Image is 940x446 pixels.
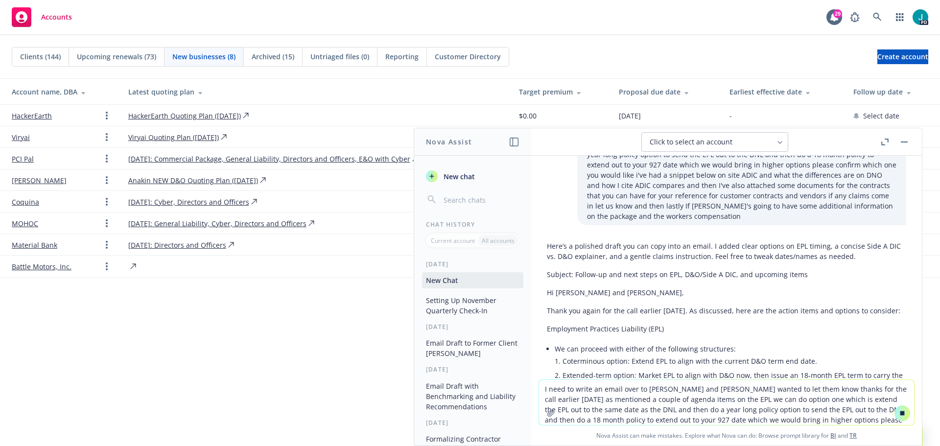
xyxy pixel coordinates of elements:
p: Thank you again for the call earlier [DATE]. As discussed, here are the action items and options ... [547,305,906,316]
div: [DATE] [414,365,531,374]
a: Create account [877,49,928,64]
a: Viryai [12,132,30,142]
span: - [729,111,732,121]
div: Follow up date [853,87,932,97]
div: Target premium [519,87,604,97]
span: $0.00 [519,111,537,121]
a: TR [849,431,857,440]
span: Customer Directory [435,51,501,62]
li: Coterminous option: Extend EPL to align with the current D&O term end date. [563,354,906,368]
button: New Chat [422,272,523,288]
a: Open options [101,217,113,229]
a: [DATE]: Cyber, Directors and Officers [128,197,249,207]
p: All accounts [482,236,515,245]
a: [DATE]: Commercial Package, General Liability, Directors and Officers, E&O with Cyber [128,154,410,164]
div: Proposal due date [619,87,713,97]
span: [DATE] [619,111,641,121]
li: We can proceed with either of the following structures: [555,342,906,395]
p: I need to write an email over to [PERSON_NAME] and [PERSON_NAME] wanted to let them know thanks f... [587,118,896,221]
a: [DATE]: General Liability, Cyber, Directors and Officers [128,218,306,229]
a: [DATE]: Directors and Officers [128,240,226,250]
a: Coquina [12,197,39,207]
a: Battle Motors, Inc. [12,261,71,272]
button: Click to select an account [641,132,788,152]
p: Subject: Follow-up and next steps on EPL, D&O/Side A DIC, and upcoming items [547,269,906,280]
span: Archived (15) [252,51,294,62]
a: HackerEarth [12,111,52,121]
button: Setting Up November Quarterly Check-In [422,292,523,319]
span: New businesses (8) [172,51,235,62]
a: Accounts [8,3,76,31]
div: 29 [833,9,842,18]
li: Extended-term option: Market EPL to align with D&O now, then issue an 18‑month EPL term to carry ... [563,368,906,393]
div: Chat History [414,220,531,229]
p: Here’s a polished draft you can copy into an email. I added clear options on EPL timing, a concis... [547,241,906,261]
a: Search [868,7,887,27]
span: Untriaged files (0) [310,51,369,62]
a: Open options [101,153,113,164]
a: Open options [101,110,113,121]
span: Nova Assist can make mistakes. Explore what Nova can do: Browse prompt library for and [535,425,918,446]
span: Accounts [41,13,72,21]
a: Open options [101,196,113,208]
a: Anakin NEW D&O Quoting Plan ([DATE]) [128,175,258,186]
a: MOHOC [12,218,38,229]
span: Create account [877,47,928,66]
a: Open options [101,260,113,272]
div: [DATE] [414,323,531,331]
a: Open options [101,239,113,251]
a: Open options [101,174,113,186]
a: Open options [101,131,113,143]
span: New chat [442,171,475,182]
a: PCI Pal [12,154,34,164]
img: photo [913,9,928,25]
button: New chat [422,167,523,185]
div: [DATE] [414,419,531,427]
span: Reporting [385,51,419,62]
a: Viryai Quoting Plan ([DATE]) [128,132,219,142]
span: Clients (144) [20,51,61,62]
p: Hi [PERSON_NAME] and [PERSON_NAME], [547,287,906,298]
a: Report a Bug [845,7,865,27]
input: Search chats [442,193,519,207]
a: HackerEarth Quoting Plan ([DATE]) [128,111,241,121]
p: Current account [431,236,475,245]
button: Email Draft with Benchmarking and Liability Recommendations [422,378,523,415]
div: Account name, DBA [12,87,113,97]
div: Earliest effective date [729,87,838,97]
span: Upcoming renewals (73) [77,51,156,62]
span: Select date [863,111,899,121]
div: Latest quoting plan [128,87,503,97]
a: Material Bank [12,240,57,250]
a: Switch app [890,7,910,27]
a: [PERSON_NAME] [12,175,67,186]
div: [DATE] [414,260,531,268]
p: Employment Practices Liability (EPL) [547,324,906,334]
span: Click to select an account [650,137,732,147]
h1: Nova Assist [426,137,472,147]
a: BI [830,431,836,440]
button: Email Draft to Former Client [PERSON_NAME] [422,335,523,361]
